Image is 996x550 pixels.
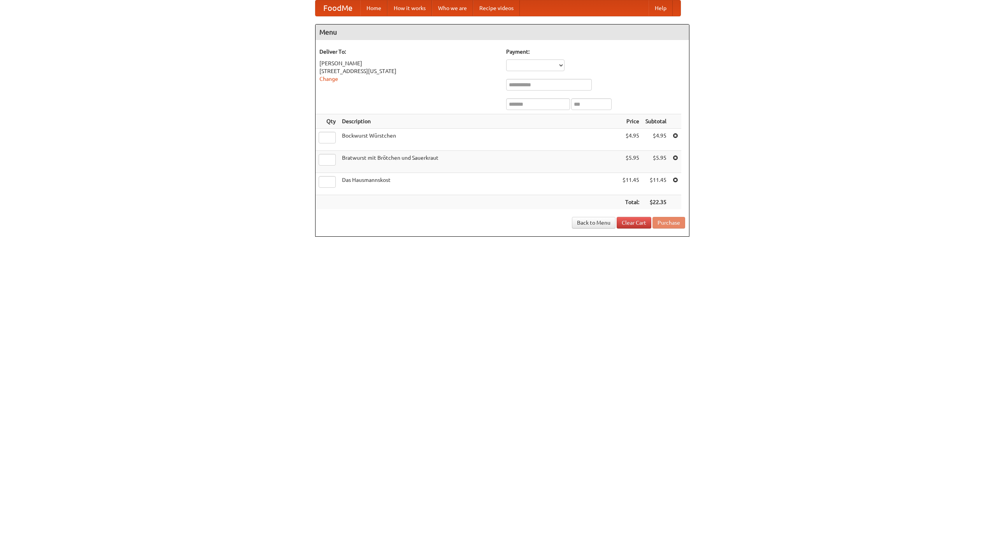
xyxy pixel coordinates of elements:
[642,173,670,195] td: $11.45
[339,114,619,129] th: Description
[642,151,670,173] td: $5.95
[649,0,673,16] a: Help
[339,129,619,151] td: Bockwurst Würstchen
[619,195,642,210] th: Total:
[319,59,498,67] div: [PERSON_NAME]
[652,217,685,229] button: Purchase
[473,0,520,16] a: Recipe videos
[642,195,670,210] th: $22.35
[642,114,670,129] th: Subtotal
[619,173,642,195] td: $11.45
[642,129,670,151] td: $4.95
[339,151,619,173] td: Bratwurst mit Brötchen und Sauerkraut
[339,173,619,195] td: Das Hausmannskost
[319,48,498,56] h5: Deliver To:
[316,24,689,40] h4: Menu
[572,217,615,229] a: Back to Menu
[619,114,642,129] th: Price
[619,129,642,151] td: $4.95
[619,151,642,173] td: $5.95
[506,48,685,56] h5: Payment:
[319,67,498,75] div: [STREET_ADDRESS][US_STATE]
[316,114,339,129] th: Qty
[319,76,338,82] a: Change
[316,0,360,16] a: FoodMe
[360,0,388,16] a: Home
[388,0,432,16] a: How it works
[432,0,473,16] a: Who we are
[617,217,651,229] a: Clear Cart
